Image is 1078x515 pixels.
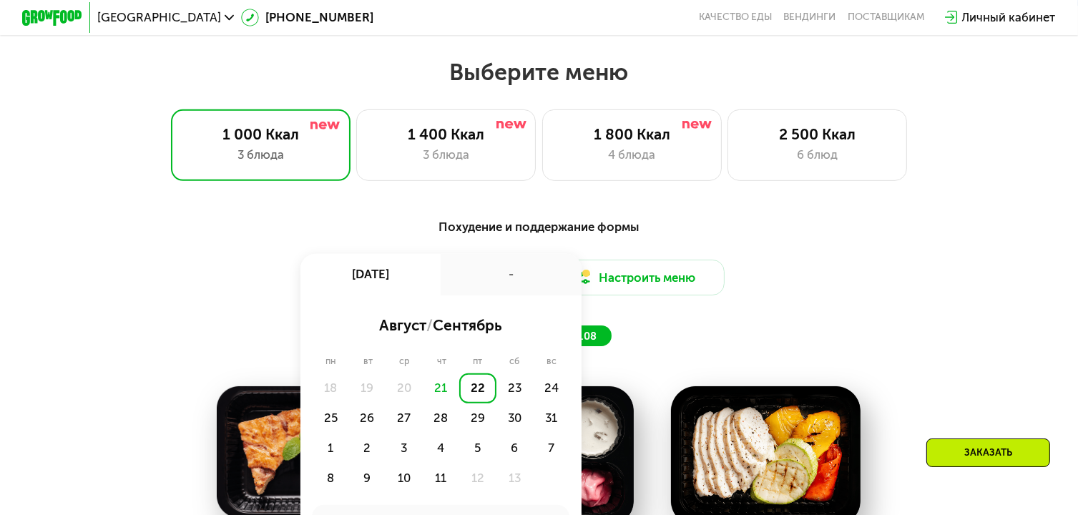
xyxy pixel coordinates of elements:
div: 6 блюд [743,146,891,164]
div: сб [496,355,533,368]
div: вс [533,355,570,368]
span: сентябрь [433,316,502,334]
div: вт [350,355,386,368]
div: 10 [386,463,422,494]
div: пн [312,355,350,368]
div: 22 [459,373,496,403]
div: 7 [533,433,569,463]
div: 3 блюда [187,146,335,164]
div: 30 [496,403,533,433]
div: 3 [386,433,422,463]
div: 29 [459,403,496,433]
div: 25 [312,403,348,433]
div: 2 500 Ккал [743,125,891,143]
div: пт [460,355,496,368]
div: 13 [496,463,533,494]
span: август [379,316,426,334]
div: поставщикам [848,11,925,24]
div: 4 блюда [558,146,706,164]
div: чт [423,355,460,368]
div: 21 [423,373,459,403]
div: Личный кабинет [962,9,1056,26]
div: Заказать [926,438,1050,467]
div: [DATE] [300,254,441,296]
div: 20 [386,373,422,403]
a: [PHONE_NUMBER] [241,9,373,26]
div: 27 [386,403,422,433]
div: 3 блюда [372,146,520,164]
div: 2 [349,433,386,463]
div: Похудение и поддержание формы [96,217,982,236]
span: / [426,316,433,334]
span: [GEOGRAPHIC_DATA] [97,11,221,24]
div: 31 [533,403,569,433]
div: 8 [312,463,348,494]
div: 1 [312,433,348,463]
a: Качество еды [699,11,772,24]
div: ср [386,355,424,368]
div: 1 800 Ккал [558,125,706,143]
div: 9 [349,463,386,494]
div: 23 [496,373,533,403]
div: 1 400 Ккал [372,125,520,143]
button: Настроить меню [545,260,725,295]
div: 4 [423,433,459,463]
div: 26 [349,403,386,433]
div: 1 000 Ккал [187,125,335,143]
div: 28 [423,403,459,433]
div: 11 [423,463,459,494]
div: 19 [349,373,386,403]
div: 18 [312,373,348,403]
div: 6 [496,433,533,463]
a: Вендинги [784,11,836,24]
div: - [441,254,582,296]
div: 12 [459,463,496,494]
div: 5 [459,433,496,463]
h2: Выберите меню [48,58,1030,87]
div: 24 [533,373,569,403]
